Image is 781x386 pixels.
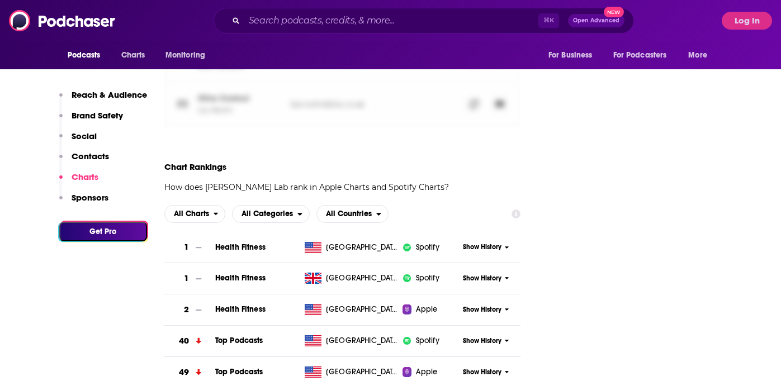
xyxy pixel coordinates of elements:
[72,171,98,182] p: Charts
[326,366,399,378] span: United States
[164,263,215,294] a: 1
[403,273,459,284] a: iconImageSpotify
[165,47,205,63] span: Monitoring
[548,47,593,63] span: For Business
[59,110,123,131] button: Brand Safety
[300,335,403,346] a: [GEOGRAPHIC_DATA]
[416,335,439,346] span: Spotify
[164,181,449,193] p: How does [PERSON_NAME] Lab rank in Apple Charts and Spotify Charts?
[300,304,403,315] a: [GEOGRAPHIC_DATA]
[72,151,109,161] p: Contacts
[121,47,145,63] span: Charts
[164,205,226,223] h2: Platforms
[60,45,115,66] button: open menu
[463,274,501,283] span: Show History
[184,303,189,316] h3: 2
[722,12,772,30] button: Log In
[184,272,189,285] h3: 1
[326,242,399,253] span: United States
[184,241,189,254] h3: 1
[604,7,624,17] span: New
[164,294,215,325] a: 2
[463,368,501,377] span: Show History
[164,161,449,172] h2: Chart Rankings
[568,14,624,27] button: Open AdvancedNew
[459,274,513,283] button: Show History
[300,242,403,253] a: [GEOGRAPHIC_DATA]
[164,326,215,356] a: 40
[326,210,372,218] span: All Countries
[459,242,513,252] button: Show History
[326,335,399,346] span: United States
[72,110,123,121] p: Brand Safety
[463,242,501,252] span: Show History
[9,10,116,31] img: Podchaser - Follow, Share and Rate Podcasts
[326,304,399,315] span: United States
[459,368,513,377] button: Show History
[59,89,147,110] button: Reach & Audience
[688,47,707,63] span: More
[59,171,98,192] button: Charts
[403,274,411,283] img: iconImage
[316,205,389,223] button: open menu
[459,336,513,346] button: Show History
[416,273,439,284] span: Spotify
[59,151,109,171] button: Contacts
[463,336,501,346] span: Show History
[215,273,266,283] a: Health Fitness
[541,45,607,66] button: open menu
[232,205,310,223] button: open menu
[459,305,513,314] button: Show History
[114,45,152,66] a: Charts
[242,210,293,218] span: All Categories
[316,205,389,223] h2: Countries
[179,366,189,379] h3: 49
[72,89,147,100] p: Reach & Audience
[68,47,101,63] span: Podcasts
[215,242,266,252] a: Health Fitness
[300,366,403,378] a: [GEOGRAPHIC_DATA]
[59,222,147,241] button: Get Pro
[403,366,459,378] a: Apple
[179,335,189,347] h3: 40
[215,304,266,314] a: Health Fitness
[403,304,459,315] a: Apple
[164,205,226,223] button: open menu
[416,242,439,253] span: Spotify
[606,45,683,66] button: open menu
[403,242,459,253] a: iconImageSpotify
[416,304,437,315] span: Apple
[403,243,411,252] img: iconImage
[215,336,263,345] a: Top Podcasts
[174,210,209,218] span: All Charts
[538,13,559,28] span: ⌘ K
[613,47,667,63] span: For Podcasters
[72,131,97,141] p: Social
[215,367,263,377] a: Top Podcasts
[232,205,310,223] h2: Categories
[463,305,501,314] span: Show History
[214,8,634,34] div: Search podcasts, credits, & more...
[164,232,215,263] a: 1
[59,192,108,213] button: Sponsors
[326,273,399,284] span: United Kingdom
[403,335,459,346] a: iconImageSpotify
[300,273,403,284] a: [GEOGRAPHIC_DATA]
[72,192,108,203] p: Sponsors
[573,18,619,23] span: Open Advanced
[158,45,220,66] button: open menu
[416,366,437,378] span: Apple
[59,131,97,151] button: Social
[244,12,538,30] input: Search podcasts, credits, & more...
[680,45,721,66] button: open menu
[403,336,411,345] img: iconImage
